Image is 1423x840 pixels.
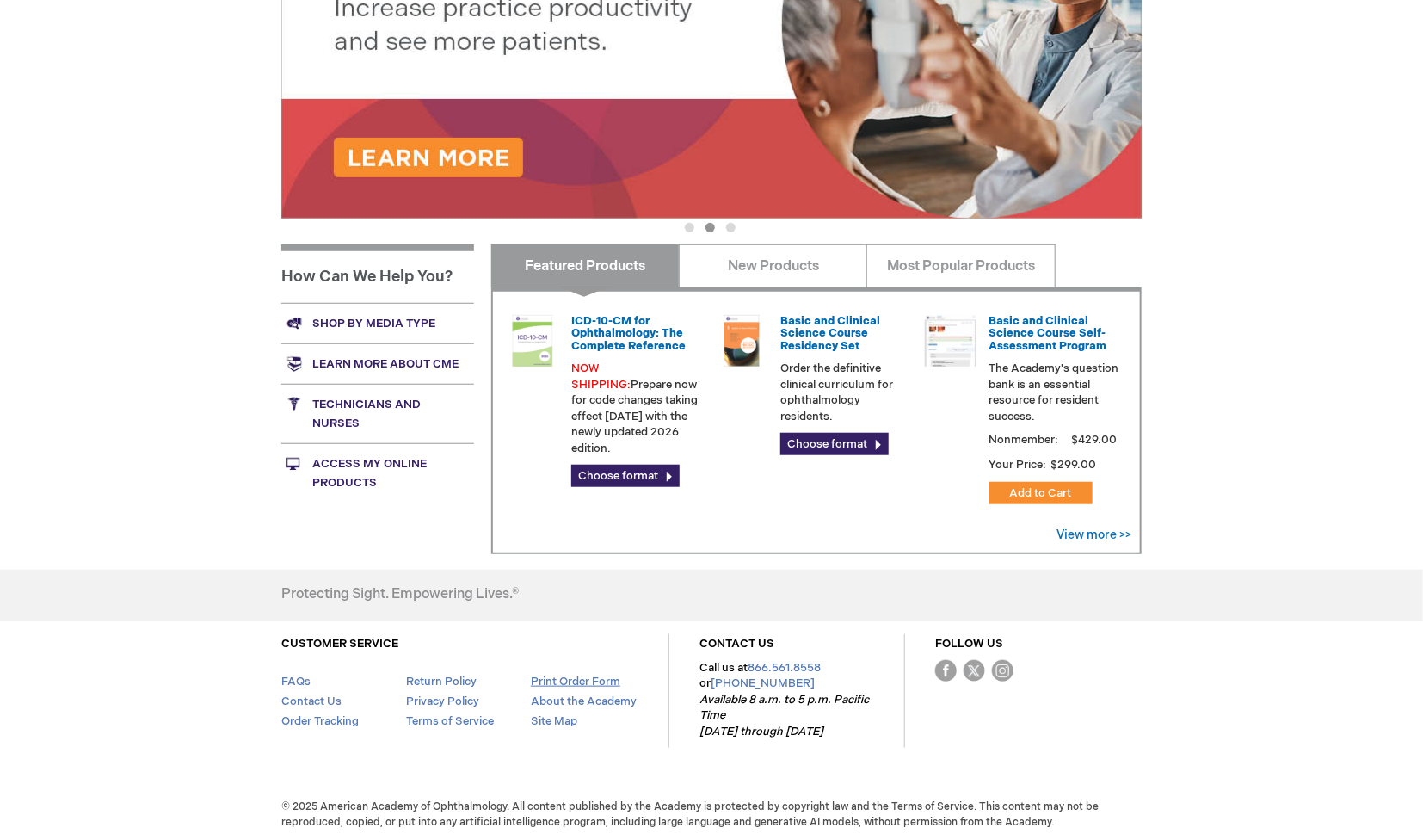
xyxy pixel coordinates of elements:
button: Add to Cart [989,482,1093,504]
span: Add to Cart [1010,486,1072,500]
a: About the Academy [531,695,637,708]
span: © 2025 American Academy of Ophthalmology. All content published by the Academy is protected by co... [268,800,1155,829]
a: Learn more about CME [281,343,474,384]
a: Shop by media type [281,303,474,343]
h1: How Can We Help You? [281,244,474,303]
strong: Your Price: [989,458,1047,472]
img: Facebook [935,660,957,682]
a: Return Policy [406,675,477,689]
button: 2 of 3 [705,223,715,232]
span: $429.00 [1069,433,1120,447]
a: Access My Online Products [281,443,474,503]
font: NOW SHIPPING: [571,361,631,392]
a: CONTACT US [699,637,774,651]
a: Basic and Clinical Science Course Self-Assessment Program [989,314,1107,353]
a: Order Tracking [281,714,359,728]
a: Print Order Form [531,675,620,689]
a: Terms of Service [406,714,494,728]
a: Technicians and nurses [281,384,474,443]
a: 866.561.8558 [748,661,821,675]
a: ICD-10-CM for Ophthalmology: The Complete Reference [571,314,686,353]
span: $299.00 [1050,458,1100,472]
p: Call us at or [699,660,874,740]
button: 3 of 3 [726,223,736,232]
img: 02850963u_47.png [716,315,767,367]
a: [PHONE_NUMBER] [711,676,815,690]
a: Choose format [780,433,889,455]
a: CUSTOMER SERVICE [281,637,398,651]
p: Order the definitive clinical curriculum for ophthalmology residents. [780,361,911,424]
a: New Products [679,244,867,287]
a: View more >> [1056,528,1131,542]
a: Basic and Clinical Science Course Residency Set [780,314,880,353]
a: Site Map [531,714,577,728]
a: Featured Products [491,244,680,287]
a: Choose format [571,465,680,487]
a: Most Popular Products [866,244,1055,287]
a: FOLLOW US [935,637,1003,651]
a: FAQs [281,675,311,689]
img: 0120008u_42.png [507,315,558,367]
a: Contact Us [281,695,342,708]
img: Twitter [964,660,985,682]
p: Prepare now for code changes taking effect [DATE] with the newly updated 2026 edition. [571,361,702,456]
button: 1 of 3 [685,223,694,232]
h4: Protecting Sight. Empowering Lives.® [281,587,519,602]
img: bcscself_20.jpg [925,315,976,367]
a: Privacy Policy [406,695,479,708]
img: instagram [992,660,1013,682]
strong: Nonmember: [989,429,1059,451]
em: Available 8 a.m. to 5 p.m. Pacific Time [DATE] through [DATE] [699,693,869,738]
p: The Academy's question bank is an essential resource for resident success. [989,361,1120,424]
